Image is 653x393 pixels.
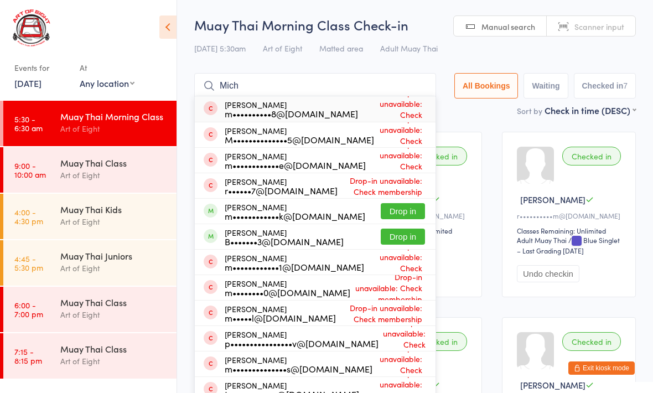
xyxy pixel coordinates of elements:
div: [PERSON_NAME] [225,152,366,169]
div: m••••••••••••1@[DOMAIN_NAME] [225,262,364,271]
div: Muay Thai Morning Class [60,110,167,122]
span: Drop-in unavailable: Check membership [379,314,428,364]
div: Muay Thai Class [60,157,167,169]
div: m••••••••••••e@[DOMAIN_NAME] [225,161,366,169]
div: [PERSON_NAME] [225,304,336,322]
div: [PERSON_NAME] [225,177,338,195]
div: [PERSON_NAME] [225,126,374,144]
button: All Bookings [454,73,519,99]
time: 4:00 - 4:30 pm [14,208,43,225]
a: 7:15 -8:15 pmMuay Thai ClassArt of Eight [3,333,177,379]
h2: Muay Thai Morning Class Check-in [194,15,636,34]
div: [PERSON_NAME] [225,279,350,297]
div: Any location [80,77,134,89]
div: m••••••••••••••s@[DOMAIN_NAME] [225,364,372,373]
span: Drop-in unavailable: Check membership [358,84,425,134]
button: Checked in7 [574,73,636,99]
span: Drop-in unavailable: Check membership [350,268,425,307]
div: p••••••••••••••••v@[DOMAIN_NAME] [225,339,379,348]
div: m••••••••0@[DOMAIN_NAME] [225,288,350,297]
div: At [80,59,134,77]
button: Exit kiosk mode [568,361,635,375]
div: Art of Eight [60,122,167,135]
span: [DATE] 5:30am [194,43,246,54]
a: 9:00 -10:00 amMuay Thai ClassArt of Eight [3,147,177,193]
div: [PERSON_NAME] [225,355,372,373]
a: 6:00 -7:00 pmMuay Thai ClassArt of Eight [3,287,177,332]
span: Scanner input [574,21,624,32]
a: 4:45 -5:30 pmMuay Thai JuniorsArt of Eight [3,240,177,286]
span: Drop-in unavailable: Check membership [372,339,425,389]
div: [PERSON_NAME] [225,330,379,348]
button: Drop in [381,229,425,245]
div: r••••••••••m@[DOMAIN_NAME] [517,211,624,220]
span: Matted area [319,43,363,54]
span: [PERSON_NAME] [520,379,585,391]
div: Checked in [408,332,467,351]
span: [PERSON_NAME] [520,194,585,205]
div: Art of Eight [60,355,167,368]
span: Manual search [481,21,535,32]
div: Check in time (DESC) [545,104,636,116]
div: Art of Eight [60,308,167,321]
time: 9:00 - 10:00 am [14,161,46,179]
label: Sort by [517,105,542,116]
div: Adult Muay Thai [517,235,567,245]
div: Muay Thai Class [60,296,167,308]
div: m•••••l@[DOMAIN_NAME] [225,313,336,322]
div: Art of Eight [60,262,167,275]
div: Muay Thai Juniors [60,250,167,262]
input: Search [194,73,436,99]
time: 7:15 - 8:15 pm [14,347,42,365]
div: Muay Thai Class [60,343,167,355]
span: Drop-in unavailable: Check membership [338,172,425,200]
span: Drop-in unavailable: Check membership [366,136,425,185]
div: [PERSON_NAME] [225,203,365,220]
img: Art of Eight [11,8,53,48]
div: Checked in [562,332,621,351]
div: Events for [14,59,69,77]
div: Art of Eight [60,215,167,228]
time: 5:30 - 6:30 am [14,115,43,132]
div: Checked in [562,147,621,166]
div: B•••••••3@[DOMAIN_NAME] [225,237,344,246]
a: 4:00 -4:30 pmMuay Thai KidsArt of Eight [3,194,177,239]
div: Art of Eight [60,169,167,182]
a: [DATE] [14,77,42,89]
div: m••••••••••••k@[DOMAIN_NAME] [225,211,365,220]
span: Art of Eight [263,43,302,54]
div: M••••••••••••••5@[DOMAIN_NAME] [225,135,374,144]
div: Checked in [408,147,467,166]
div: [PERSON_NAME] [225,228,344,246]
div: r••••••7@[DOMAIN_NAME] [225,186,338,195]
time: 6:00 - 7:00 pm [14,301,43,318]
div: Classes Remaining: Unlimited [517,226,624,235]
time: 4:45 - 5:30 pm [14,254,43,272]
span: Drop-in unavailable: Check membership [374,110,425,160]
div: [PERSON_NAME] [225,254,364,271]
div: m••••••••••8@[DOMAIN_NAME] [225,109,358,118]
span: Drop-in unavailable: Check membership [336,299,425,327]
a: 5:30 -6:30 amMuay Thai Morning ClassArt of Eight [3,101,177,146]
button: Undo checkin [517,265,579,282]
div: [PERSON_NAME] [225,100,358,118]
span: Drop-in unavailable: Check membership [364,237,425,287]
button: Waiting [524,73,568,99]
span: Adult Muay Thai [380,43,438,54]
div: 7 [623,81,628,90]
button: Drop in [381,203,425,219]
div: Muay Thai Kids [60,203,167,215]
